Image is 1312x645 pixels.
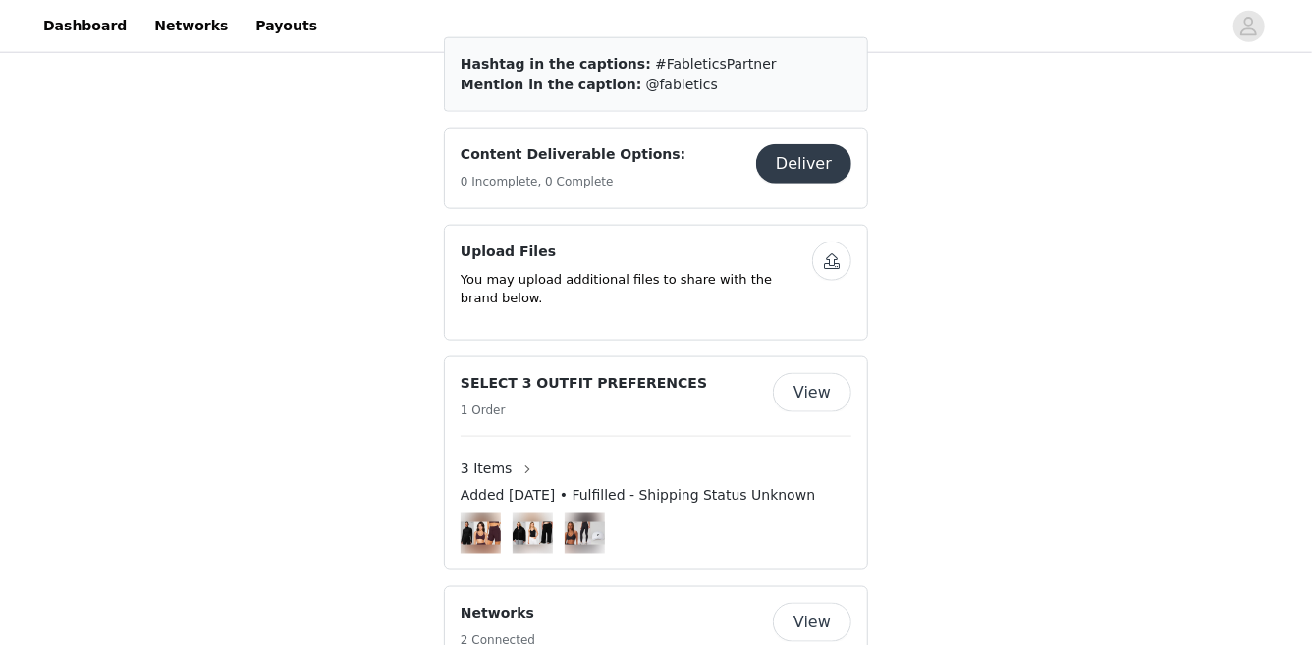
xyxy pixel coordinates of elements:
h5: 0 Incomplete, 0 Complete [461,173,685,190]
span: Hashtag in the captions: [461,56,651,72]
button: View [773,603,851,642]
img: #16 OUTFIT [513,522,553,545]
div: SELECT 3 OUTFIT PREFERENCES [444,356,868,570]
img: #17 OUTFIT [461,522,501,545]
h4: SELECT 3 OUTFIT PREFERENCES [461,373,707,394]
div: Content Deliverable Options: [444,128,868,209]
span: #FableticsPartner [655,56,777,72]
span: @fabletics [646,77,718,92]
a: Dashboard [31,4,138,48]
img: #13 OUTFIT [565,522,605,545]
a: Payouts [244,4,329,48]
span: Added [DATE] • Fulfilled - Shipping Status Unknown [461,485,815,506]
p: You may upload additional files to share with the brand below. [461,270,812,308]
div: avatar [1239,11,1258,42]
button: Deliver [756,144,851,184]
span: Mention in the caption: [461,77,641,92]
h4: Content Deliverable Options: [461,144,685,165]
a: Networks [142,4,240,48]
h4: Networks [461,603,535,623]
span: 3 Items [461,458,513,479]
button: View [773,373,851,412]
h5: 1 Order [461,402,707,419]
h4: Upload Files [461,242,812,262]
